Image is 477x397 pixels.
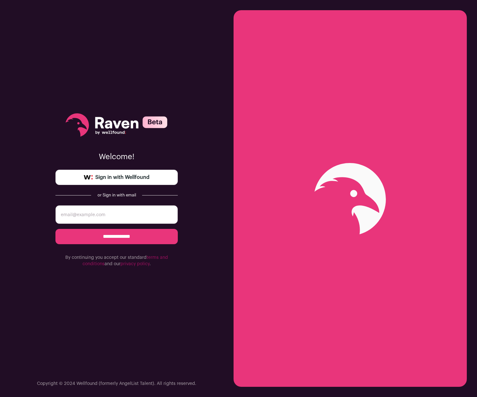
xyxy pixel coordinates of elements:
div: or Sign in with email [96,193,137,198]
p: Welcome! [55,152,178,162]
span: Sign in with Wellfound [95,174,149,181]
input: email@example.com [55,205,178,224]
a: Sign in with Wellfound [55,170,178,185]
a: privacy policy [120,262,149,266]
p: Copyright © 2024 Wellfound (formerly AngelList Talent). All rights reserved. [37,380,196,387]
p: By continuing you accept our standard and our . [55,254,178,267]
img: wellfound-symbol-flush-black-fb3c872781a75f747ccb3a119075da62bfe97bd399995f84a933054e44a575c4.png [84,175,93,180]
